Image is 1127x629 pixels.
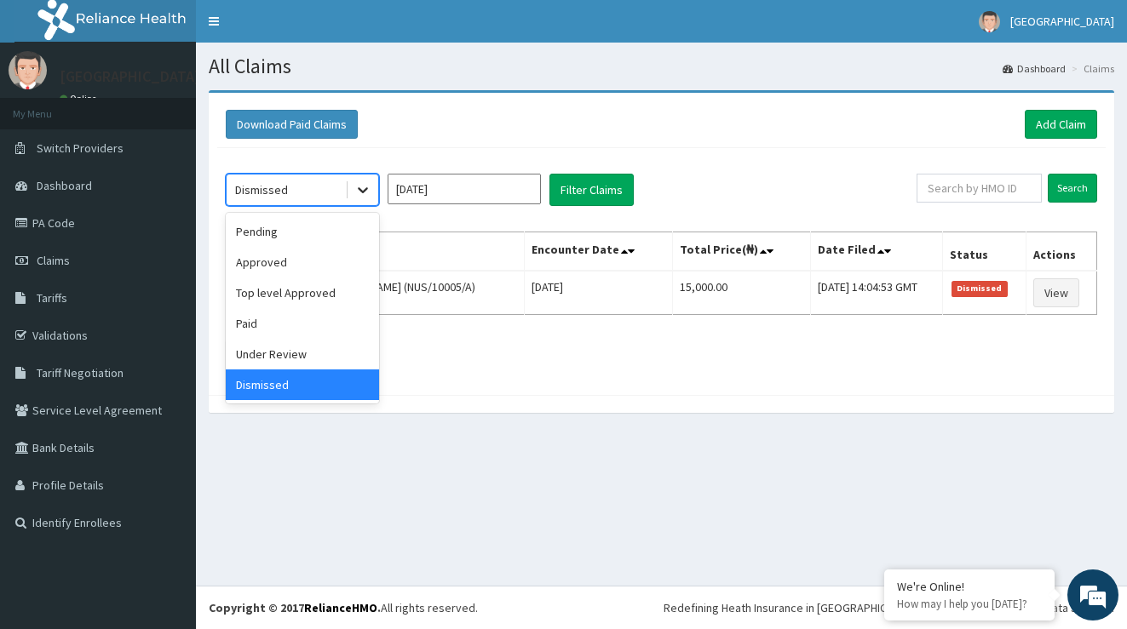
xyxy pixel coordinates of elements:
[226,339,379,369] div: Under Review
[810,232,943,272] th: Date Filed
[1026,232,1097,272] th: Actions
[897,579,1042,594] div: We're Online!
[388,174,541,204] input: Select Month and Year
[917,174,1042,203] input: Search by HMO ID
[279,9,320,49] div: Minimize live chat window
[226,110,358,139] button: Download Paid Claims
[37,253,70,268] span: Claims
[979,11,1000,32] img: User Image
[226,308,379,339] div: Paid
[810,271,943,315] td: [DATE] 14:04:53 GMT
[1048,174,1097,203] input: Search
[1067,61,1114,76] li: Claims
[37,140,124,156] span: Switch Providers
[60,93,101,105] a: Online
[673,232,811,272] th: Total Price(₦)
[673,271,811,315] td: 15,000.00
[897,597,1042,611] p: How may I help you today?
[943,232,1026,272] th: Status
[1010,14,1114,29] span: [GEOGRAPHIC_DATA]
[226,369,379,400] div: Dismissed
[196,586,1127,629] footer: All rights reserved.
[304,600,377,615] a: RelianceHMO
[952,281,1008,296] span: Dismissed
[32,85,69,128] img: d_794563401_company_1708531726252_794563401
[9,435,325,495] textarea: Type your message and hit 'Enter'
[37,290,67,306] span: Tariffs
[524,271,672,315] td: [DATE]
[89,95,286,117] div: Chat with us now
[549,174,634,206] button: Filter Claims
[209,55,1114,77] h1: All Claims
[37,178,92,193] span: Dashboard
[1025,110,1097,139] a: Add Claim
[226,216,379,247] div: Pending
[60,69,200,84] p: [GEOGRAPHIC_DATA]
[664,599,1114,616] div: Redefining Heath Insurance in [GEOGRAPHIC_DATA] using Telemedicine and Data Science!
[1003,61,1066,76] a: Dashboard
[1033,278,1079,307] a: View
[9,51,47,89] img: User Image
[226,247,379,277] div: Approved
[99,199,235,371] span: We're online!
[235,181,288,198] div: Dismissed
[37,365,124,380] span: Tariff Negotiation
[209,600,381,615] strong: Copyright © 2017 .
[226,277,379,308] div: Top level Approved
[524,232,672,272] th: Encounter Date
